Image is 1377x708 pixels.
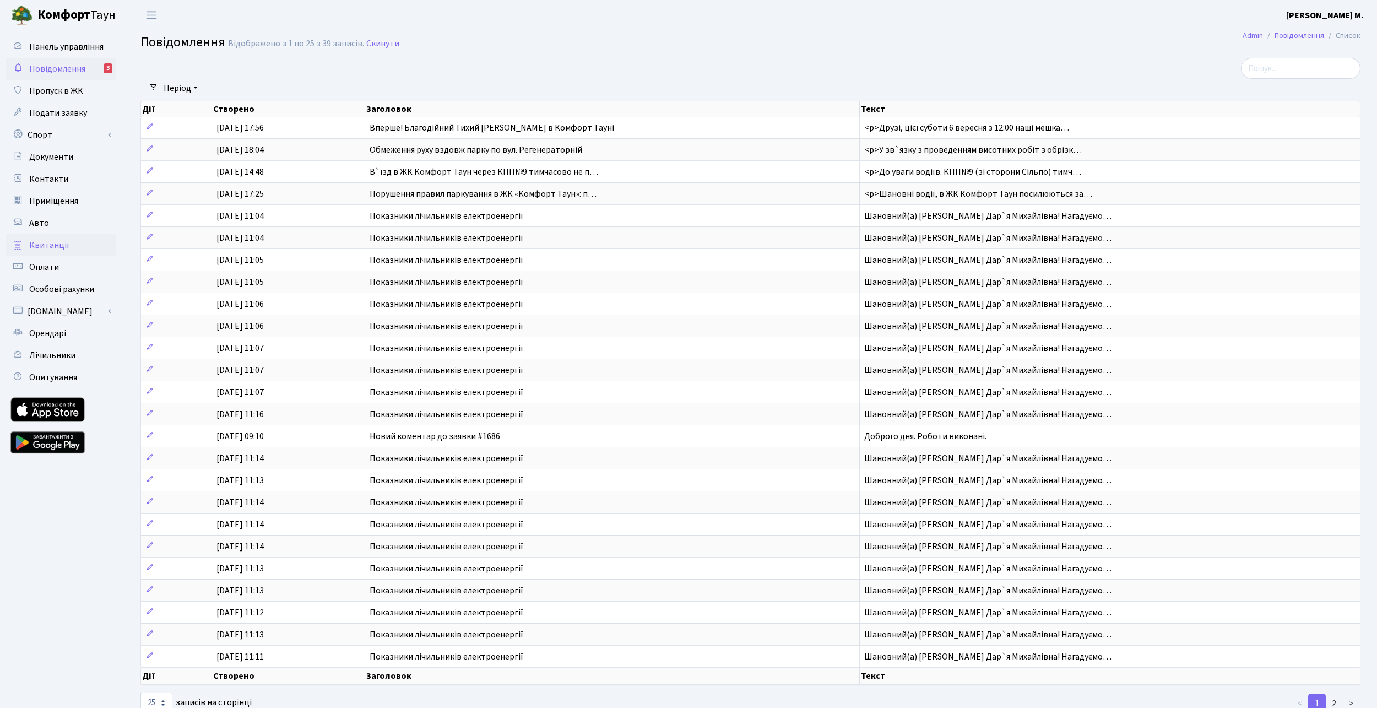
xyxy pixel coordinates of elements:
[370,210,523,222] span: Показники лічильників електроенергії
[6,102,116,124] a: Подати заявку
[29,261,59,273] span: Оплати
[864,210,1112,222] span: Шановний(а) [PERSON_NAME] Дар`я Михайлівна! Нагадуємо…
[864,144,1082,156] span: <p>У зв`язку з проведенням висотних робіт з обрізк…
[365,101,859,117] th: Заголовок
[6,300,116,322] a: [DOMAIN_NAME]
[370,166,598,178] span: В`їзд в ЖК Комфорт Таун через КПП№9 тимчасово не п…
[365,668,859,684] th: Заголовок
[370,386,523,398] span: Показники лічильників електроенергії
[6,146,116,168] a: Документи
[212,668,365,684] th: Створено
[6,256,116,278] a: Оплати
[370,541,523,553] span: Показники лічильників електроенергії
[864,254,1112,266] span: Шановний(а) [PERSON_NAME] Дар`я Михайлівна! Нагадуємо…
[29,107,87,119] span: Подати заявку
[864,518,1112,531] span: Шановний(а) [PERSON_NAME] Дар`я Михайлівна! Нагадуємо…
[864,364,1112,376] span: Шановний(а) [PERSON_NAME] Дар`я Михайлівна! Нагадуємо…
[216,651,264,663] span: [DATE] 11:11
[216,430,264,442] span: [DATE] 09:10
[864,320,1112,332] span: Шановний(а) [PERSON_NAME] Дар`я Михайлівна! Нагадуємо…
[37,6,90,24] b: Комфорт
[1243,30,1263,41] a: Admin
[864,232,1112,244] span: Шановний(а) [PERSON_NAME] Дар`я Михайлівна! Нагадуємо…
[216,342,264,354] span: [DATE] 11:07
[104,63,112,73] div: 3
[370,585,523,597] span: Показники лічильників електроенергії
[370,320,523,332] span: Показники лічильників електроенергії
[216,232,264,244] span: [DATE] 11:04
[370,408,523,420] span: Показники лічильників електроенергії
[29,327,66,339] span: Орендарі
[370,232,523,244] span: Показники лічильників електроенергії
[216,541,264,553] span: [DATE] 11:14
[6,212,116,234] a: Авто
[216,585,264,597] span: [DATE] 11:13
[370,342,523,354] span: Показники лічильників електроенергії
[216,166,264,178] span: [DATE] 14:48
[370,474,523,487] span: Показники лічильників електроенергії
[1241,58,1360,79] input: Пошук...
[37,6,116,25] span: Таун
[29,349,75,361] span: Лічильники
[370,144,582,156] span: Обмеження руху вздовж парку по вул. Регенераторній
[216,210,264,222] span: [DATE] 11:04
[6,234,116,256] a: Квитанції
[370,364,523,376] span: Показники лічильників електроенергії
[370,430,500,442] span: Новий коментар до заявки #1686
[216,452,264,464] span: [DATE] 11:14
[216,122,264,134] span: [DATE] 17:56
[366,39,399,49] a: Скинути
[6,124,116,146] a: Спорт
[216,629,264,641] span: [DATE] 11:13
[864,342,1112,354] span: Шановний(а) [PERSON_NAME] Дар`я Михайлівна! Нагадуємо…
[864,585,1112,597] span: Шановний(а) [PERSON_NAME] Дар`я Михайлівна! Нагадуємо…
[29,371,77,383] span: Опитування
[216,496,264,509] span: [DATE] 11:14
[864,541,1112,553] span: Шановний(а) [PERSON_NAME] Дар`я Михайлівна! Нагадуємо…
[370,122,614,134] span: Вперше! Благодійний Тихий [PERSON_NAME] в Комфорт Тауні
[29,151,73,163] span: Документи
[370,629,523,641] span: Показники лічильників електроенергії
[6,168,116,190] a: Контакти
[864,629,1112,641] span: Шановний(а) [PERSON_NAME] Дар`я Михайлівна! Нагадуємо…
[216,320,264,332] span: [DATE] 11:06
[860,668,1360,684] th: Текст
[140,33,225,52] span: Повідомлення
[216,254,264,266] span: [DATE] 11:05
[370,496,523,509] span: Показники лічильників електроенергії
[864,474,1112,487] span: Шановний(а) [PERSON_NAME] Дар`я Михайлівна! Нагадуємо…
[6,322,116,344] a: Орендарі
[370,607,523,619] span: Показники лічильників електроенергії
[141,668,212,684] th: Дії
[228,39,364,49] div: Відображено з 1 по 25 з 39 записів.
[6,344,116,366] a: Лічильники
[370,254,523,266] span: Показники лічильників електроенергії
[1286,9,1364,21] b: [PERSON_NAME] М.
[216,518,264,531] span: [DATE] 11:14
[1226,24,1377,47] nav: breadcrumb
[370,518,523,531] span: Показники лічильників електроенергії
[216,364,264,376] span: [DATE] 11:07
[864,408,1112,420] span: Шановний(а) [PERSON_NAME] Дар`я Михайлівна! Нагадуємо…
[1324,30,1360,42] li: Список
[864,188,1092,200] span: <p>Шановні водії, в ЖК Комфорт Таун посилюються за…
[864,430,986,442] span: Доброго дня. Роботи виконані.
[370,452,523,464] span: Показники лічильників електроенергії
[216,188,264,200] span: [DATE] 17:25
[29,85,83,97] span: Пропуск в ЖК
[29,195,78,207] span: Приміщення
[1275,30,1324,41] a: Повідомлення
[370,563,523,575] span: Показники лічильників електроенергії
[29,41,104,53] span: Панель управління
[6,278,116,300] a: Особові рахунки
[216,386,264,398] span: [DATE] 11:07
[141,101,212,117] th: Дії
[29,283,94,295] span: Особові рахунки
[216,144,264,156] span: [DATE] 18:04
[370,188,597,200] span: Порушення правил паркування в ЖК «Комфорт Таун»: п…
[6,36,116,58] a: Панель управління
[159,79,202,98] a: Період
[216,408,264,420] span: [DATE] 11:16
[864,452,1112,464] span: Шановний(а) [PERSON_NAME] Дар`я Михайлівна! Нагадуємо…
[864,122,1069,134] span: <p>Друзі, цієї суботи 6 вересня з 12:00 наші мешка…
